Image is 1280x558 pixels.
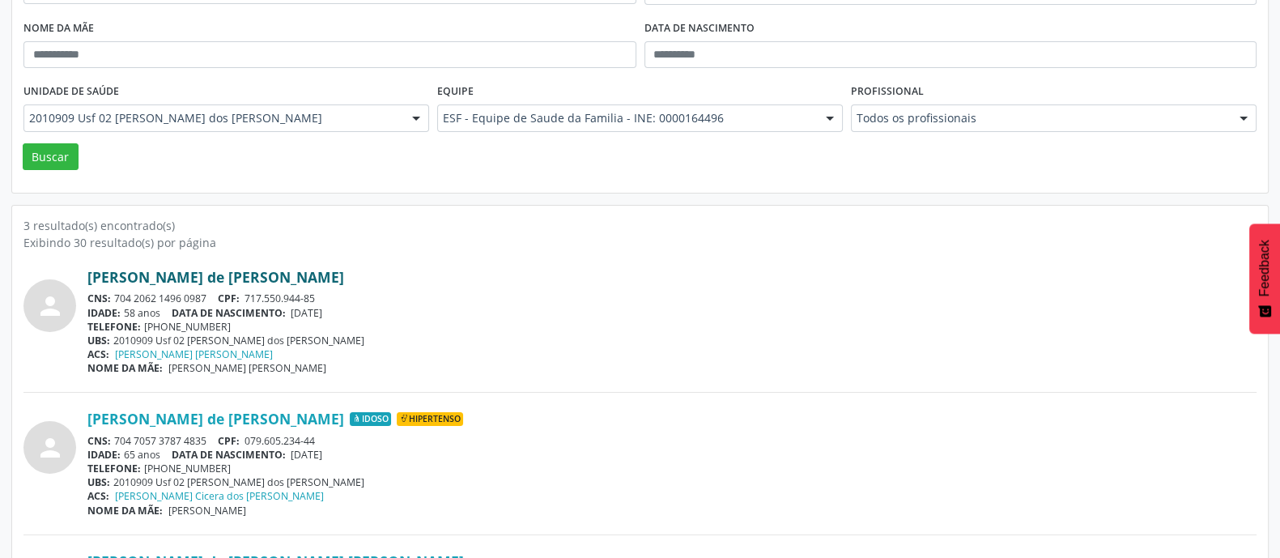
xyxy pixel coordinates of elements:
a: [PERSON_NAME] de [PERSON_NAME] [87,410,344,428]
span: CNS: [87,292,111,305]
span: CPF: [218,292,240,305]
div: 2010909 Usf 02 [PERSON_NAME] dos [PERSON_NAME] [87,334,1257,347]
a: [PERSON_NAME] [PERSON_NAME] [115,347,273,361]
div: [PHONE_NUMBER] [87,462,1257,475]
a: [PERSON_NAME] Cicera dos [PERSON_NAME] [115,489,324,503]
span: TELEFONE: [87,320,141,334]
div: [PHONE_NUMBER] [87,320,1257,334]
span: [DATE] [291,306,322,320]
span: 2010909 Usf 02 [PERSON_NAME] dos [PERSON_NAME] [29,110,396,126]
a: [PERSON_NAME] de [PERSON_NAME] [87,268,344,286]
label: Data de nascimento [644,16,755,41]
span: UBS: [87,475,110,489]
i: person [36,433,65,462]
span: ACS: [87,347,109,361]
div: 704 2062 1496 0987 [87,292,1257,305]
label: Equipe [437,79,474,104]
div: 2010909 Usf 02 [PERSON_NAME] dos [PERSON_NAME] [87,475,1257,489]
span: Idoso [350,412,391,427]
label: Profissional [851,79,924,104]
span: NOME DA MÃE: [87,504,163,518]
span: ACS: [87,489,109,503]
span: [PERSON_NAME] [168,504,246,518]
span: IDADE: [87,306,121,320]
span: UBS: [87,334,110,347]
i: person [36,292,65,321]
label: Nome da mãe [23,16,94,41]
div: Exibindo 30 resultado(s) por página [23,234,1257,251]
span: NOME DA MÃE: [87,361,163,375]
span: Todos os profissionais [857,110,1223,126]
span: Hipertenso [397,412,463,427]
div: 704 7057 3787 4835 [87,434,1257,448]
span: [DATE] [291,448,322,462]
span: TELEFONE: [87,462,141,475]
label: Unidade de saúde [23,79,119,104]
div: 65 anos [87,448,1257,462]
span: [PERSON_NAME] [PERSON_NAME] [168,361,326,375]
button: Feedback - Mostrar pesquisa [1249,224,1280,334]
span: 717.550.944-85 [245,292,315,305]
span: CPF: [218,434,240,448]
div: 3 resultado(s) encontrado(s) [23,217,1257,234]
span: IDADE: [87,448,121,462]
button: Buscar [23,143,79,171]
span: DATA DE NASCIMENTO: [172,306,286,320]
div: 58 anos [87,306,1257,320]
span: DATA DE NASCIMENTO: [172,448,286,462]
span: Feedback [1257,240,1272,296]
span: 079.605.234-44 [245,434,315,448]
span: ESF - Equipe de Saude da Familia - INE: 0000164496 [443,110,810,126]
span: CNS: [87,434,111,448]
